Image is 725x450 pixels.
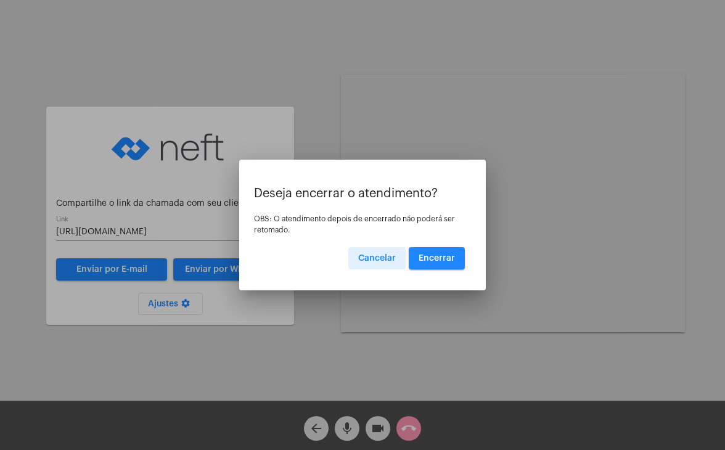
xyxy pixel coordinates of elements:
[358,254,396,263] span: Cancelar
[409,247,465,269] button: Encerrar
[254,187,471,200] p: Deseja encerrar o atendimento?
[254,215,455,234] span: OBS: O atendimento depois de encerrado não poderá ser retomado.
[348,247,406,269] button: Cancelar
[419,254,455,263] span: Encerrar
